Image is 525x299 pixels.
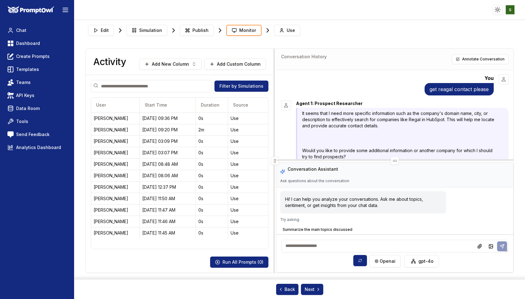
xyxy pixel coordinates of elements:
[198,230,225,236] div: 0s
[16,118,28,125] span: Tools
[231,184,266,190] div: Use
[226,25,262,36] button: Monitor
[285,196,441,209] p: Hi! I can help you analyze your conversations. Ask me about topics, sentiment, or get insights fr...
[198,184,225,190] div: 0s
[198,218,225,225] div: 0s
[7,131,14,138] img: feedback
[101,27,109,33] span: Edit
[16,92,34,99] span: API Keys
[280,225,509,235] button: Summarize the main topics discussed
[280,178,349,183] p: Ask questions about the conversation
[231,196,266,202] div: Use
[16,27,26,33] span: Chat
[93,56,126,67] h3: Activity
[16,131,50,138] span: Send Feedback
[88,25,114,36] button: Edit
[139,27,162,33] span: Simulation
[94,207,137,213] div: Misha Sulpovar
[94,138,137,144] div: Misha Sulpovar
[233,102,248,108] span: Source
[16,144,61,151] span: Analytics Dashboard
[5,77,69,88] a: Teams
[281,101,291,110] img: Assistant
[5,116,69,127] a: Tools
[16,40,40,46] span: Dashboard
[198,207,225,213] div: 0s
[94,218,137,225] div: Misha Sulpovar
[142,115,193,121] div: 09/11/25, 09:36 PM
[305,286,321,292] span: Next
[280,217,509,222] p: Try asking:
[231,218,266,225] div: Use
[201,102,219,108] span: Duration
[142,127,193,133] div: 09/08/25, 09:20 PM
[142,218,193,225] div: 09/04/25, 11:46 AM
[94,230,137,236] div: Misha Sulpovar
[198,196,225,202] div: 0s
[380,258,395,264] span: openai
[5,64,69,75] a: Templates
[231,138,266,144] div: Use
[198,161,225,167] div: 0s
[369,255,401,267] button: openai
[142,230,193,236] div: 09/04/25, 11:45 AM
[142,207,193,213] div: 09/04/25, 11:47 AM
[296,100,508,107] div: Agent 1: Prospect Researcher
[5,103,69,114] a: Data Room
[16,66,39,73] span: Templates
[5,38,69,49] a: Dashboard
[142,150,193,156] div: 09/05/25, 03:07 PM
[430,86,489,93] p: get reagal contact please
[142,138,193,144] div: 09/05/25, 03:09 PM
[94,196,137,202] div: Misha Sulpovar
[180,25,214,36] button: Publish
[418,258,434,264] span: gpt-4o
[281,54,327,60] h3: Conversation History
[231,161,266,167] div: Use
[231,115,266,121] div: Use
[192,27,209,33] span: Publish
[198,138,225,144] div: 0s
[452,54,509,64] a: Annotate Conversation
[96,102,106,108] span: User
[94,150,137,156] div: Misha Sulpovar
[353,255,367,266] button: Sync model selection with the edit page
[499,75,508,84] img: User
[231,127,266,133] div: Use
[94,115,137,121] div: Qaish Kanchwala
[288,166,338,172] h3: Conversation Assistant
[126,25,167,36] button: Simulation
[231,207,266,213] div: Use
[404,255,439,267] button: gpt-4o
[142,173,193,179] div: 09/05/25, 08:06 AM
[302,110,496,129] p: It seems that I need more specific information such as the company's domain name, city, or descri...
[301,284,323,295] button: Next
[287,27,295,33] span: Use
[16,79,31,86] span: Teams
[94,184,137,190] div: Misha Sulpovar
[16,105,40,112] span: Data Room
[506,5,515,14] img: ACg8ocKzQA5sZIhSfHl4qZiZGWNIJ57aHua1iTAA8qHBENU3D3RYog=s96-c
[274,25,300,36] button: Use
[5,25,69,36] a: Chat
[210,257,268,268] button: Run All Prompts (0)
[5,51,69,62] a: Create Prompts
[142,161,193,167] div: 09/05/25, 08:48 AM
[302,147,496,160] p: Would you like to provide some additional information or another company for which I should try t...
[278,286,295,292] span: Back
[239,27,256,33] span: Monitor
[5,142,69,153] a: Analytics Dashboard
[231,150,266,156] div: Use
[5,129,69,140] a: Send Feedback
[198,150,225,156] div: 0s
[276,284,298,295] a: Back
[139,59,202,70] button: Add New Column
[94,127,137,133] div: Misha Sulpovar
[94,161,137,167] div: Hiren Faldu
